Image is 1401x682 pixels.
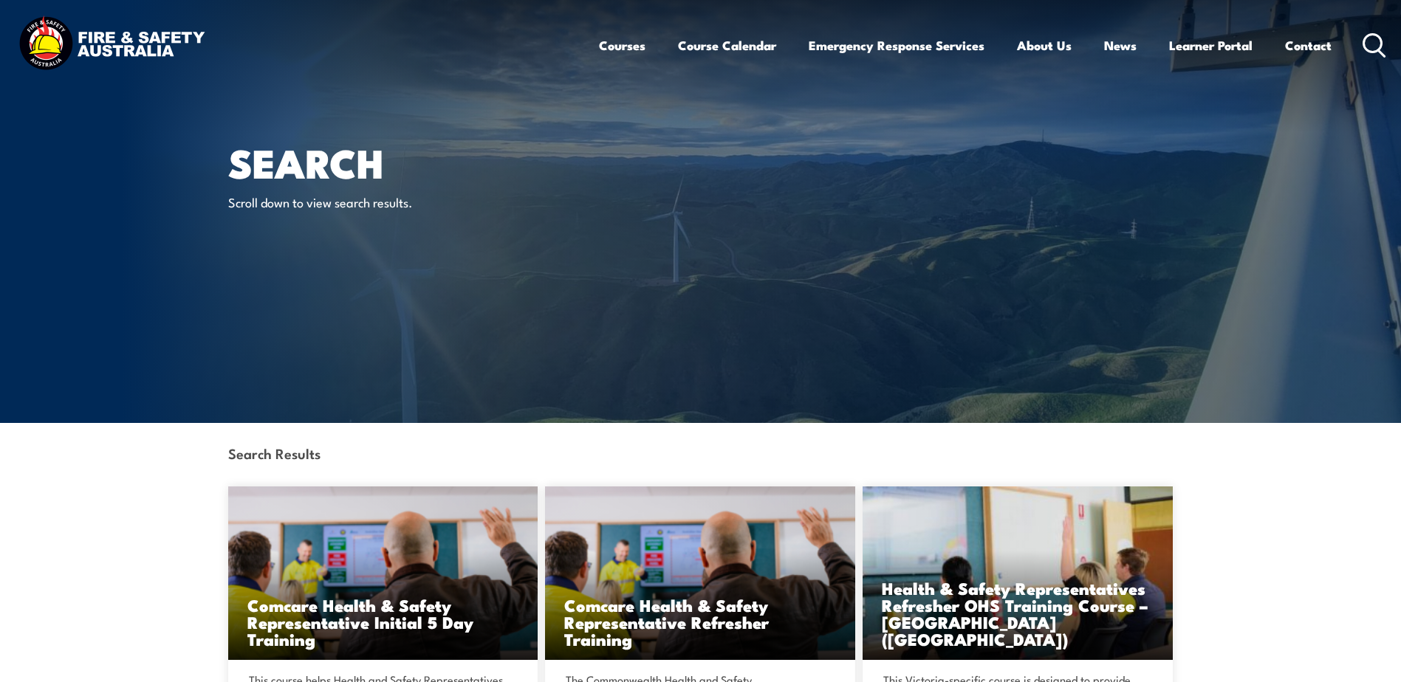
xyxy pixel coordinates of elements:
a: Learner Portal [1169,26,1253,65]
h3: Comcare Health & Safety Representative Refresher Training [564,596,836,647]
a: Contact [1285,26,1332,65]
a: About Us [1017,26,1072,65]
strong: Search Results [228,443,321,463]
img: Comcare Health & Safety Representative Initial 5 Day TRAINING [228,486,538,660]
img: Health & Safety Representatives Initial OHS Training Course (VIC) [863,486,1173,660]
a: News [1104,26,1137,65]
img: Comcare Health & Safety Representative Initial 5 Day TRAINING [545,486,855,660]
p: Scroll down to view search results. [228,193,498,210]
a: Course Calendar [678,26,776,65]
h3: Health & Safety Representatives Refresher OHS Training Course – [GEOGRAPHIC_DATA] ([GEOGRAPHIC_DA... [882,579,1154,647]
a: Health & Safety Representatives Refresher OHS Training Course – [GEOGRAPHIC_DATA] ([GEOGRAPHIC_DA... [863,486,1173,660]
a: Comcare Health & Safety Representative Initial 5 Day Training [228,486,538,660]
h1: Search [228,145,593,179]
h3: Comcare Health & Safety Representative Initial 5 Day Training [247,596,519,647]
a: Courses [599,26,645,65]
a: Comcare Health & Safety Representative Refresher Training [545,486,855,660]
a: Emergency Response Services [809,26,984,65]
